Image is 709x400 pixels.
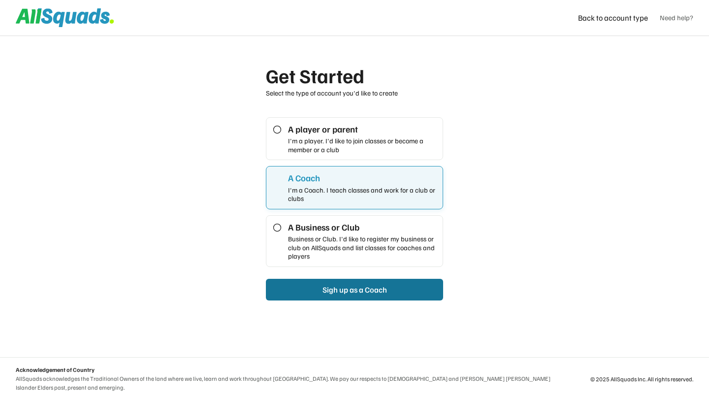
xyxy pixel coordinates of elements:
[288,222,437,233] div: A Business or Club
[288,136,437,154] div: I'm a player. I'd like to join classes or become a member or a club
[16,374,567,392] div: AllSquads acknowledges the Traditional Owners of the land where we live, learn and work throughou...
[288,186,437,203] div: I'm a Coach. I teach classes and work for a club or clubs
[288,124,437,135] div: A player or parent
[660,13,693,22] a: Need help?
[590,375,693,383] div: © 2025 AllSquads Inc. All rights reserved.
[266,64,433,87] div: Get Started
[288,172,437,184] div: A Coach
[266,279,443,300] button: Sigh up as a Coach
[16,366,95,374] div: Acknowledgement of Country
[288,234,437,261] div: Business or Club. I'd like to register my business or club on AllSquads and list classes for coac...
[266,89,443,98] div: Select the type of account you'd like to create
[578,12,648,24] div: Back to account type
